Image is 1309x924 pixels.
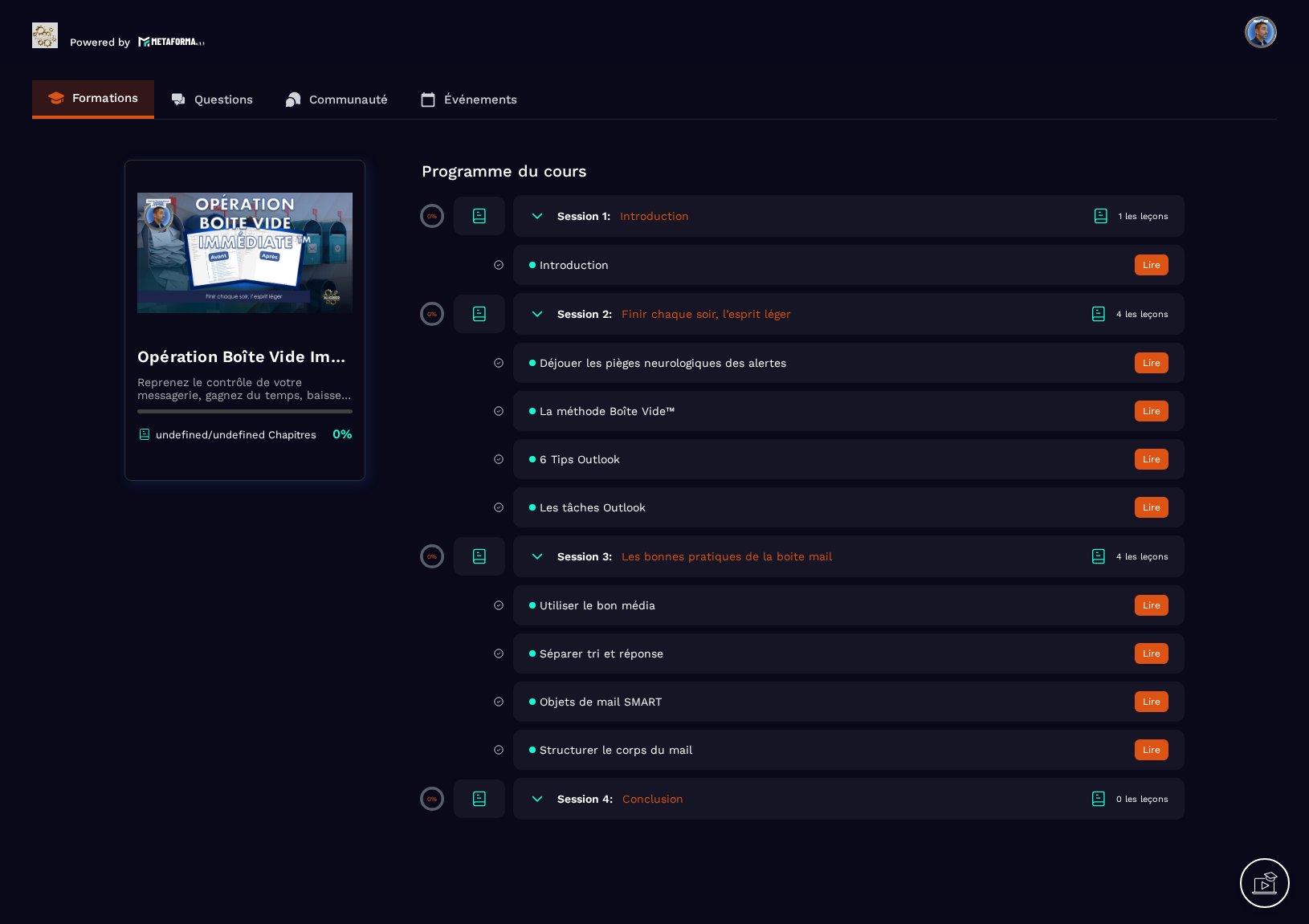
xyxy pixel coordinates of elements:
[1135,691,1168,712] button: Lire
[1135,352,1168,373] button: Lire
[540,453,620,466] span: 6 Tips Outlook
[1135,643,1168,664] button: Lire
[156,429,316,441] p: undefined/undefined Chapitres
[427,796,437,803] p: 0%
[557,210,610,222] h6: Session 1:
[557,550,612,563] h6: Session 3:
[1135,739,1168,760] button: Lire
[1135,401,1168,421] button: Lire
[540,356,786,369] span: Déjouer les pièges neurologiques des alertes
[1116,308,1168,320] div: 4 les leçons
[138,35,206,48] img: logo
[622,306,791,322] h5: Finir chaque soir, l’esprit léger
[1135,497,1168,518] button: Lire
[622,791,683,807] h5: Conclusion
[540,647,663,660] span: Séparer tri et réponse
[540,405,675,417] span: La méthode Boîte Vide™
[1135,595,1168,616] button: Lire
[620,208,689,224] h5: Introduction
[540,258,609,271] span: Introduction
[1116,793,1168,805] div: 0 les leçons
[137,173,353,333] img: banner
[422,160,1185,182] p: Programme du cours
[1135,254,1168,275] button: Lire
[137,345,353,368] h4: Opération Boîte Vide Immédiate™ (OBI)
[32,22,58,48] img: logo-branding
[427,311,437,318] p: 0%
[622,548,832,564] h5: Les bonnes pratiques de la boite mail
[332,425,353,443] p: 0%
[540,501,646,514] span: Les tâches Outlook
[557,792,613,805] h6: Session 4:
[427,213,437,220] p: 0%
[137,376,353,401] p: Reprenez le contrôle de votre messagerie, gagnez du temps, baissez la charge mentale. Moins d’int...
[1119,210,1168,222] div: 1 les leçons
[427,553,437,560] p: 0%
[1135,449,1168,470] button: Lire
[557,307,612,320] h6: Session 2:
[540,599,655,612] span: Utiliser le bon média
[540,695,662,708] span: Objets de mail SMART
[1116,551,1168,563] div: 4 les leçons
[540,743,692,756] span: Structurer le corps du mail
[70,36,130,48] p: Powered by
